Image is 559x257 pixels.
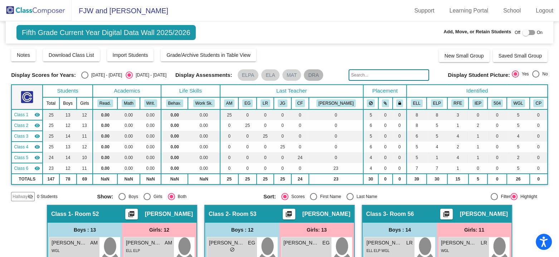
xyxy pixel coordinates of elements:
td: 0.00 [161,142,188,152]
span: [PERSON_NAME] [145,211,193,218]
span: - Room 53 [229,211,256,218]
span: Display Scores for Years: [11,72,76,78]
td: 4 [427,142,447,152]
td: 6 [407,131,427,142]
a: Support [409,5,440,16]
td: 0 [291,131,309,142]
td: 3 [447,109,468,120]
td: 0 [530,152,548,163]
mat-radio-group: Select an option [263,193,424,200]
td: 0.00 [188,163,220,174]
td: 0 [309,120,363,131]
td: 0 [393,163,407,174]
mat-icon: picture_as_pdf [442,211,451,221]
td: 0 [274,120,291,131]
mat-icon: visibility [34,123,40,128]
span: Class 3 [366,211,386,218]
td: 5 [507,142,529,152]
td: 25 [220,174,239,184]
td: 13 [77,120,93,131]
td: 25 [257,174,274,184]
td: 24 [291,152,309,163]
td: 78 [59,174,77,184]
th: Placement [363,85,407,97]
td: 0 [393,152,407,163]
div: Both [175,193,187,200]
td: 0 [257,163,274,174]
td: 25 [220,109,239,120]
td: 0.00 [117,152,140,163]
td: 11 [77,131,93,142]
td: 5 [468,174,487,184]
td: 0 [291,109,309,120]
td: 0 [530,163,548,174]
mat-icon: visibility_off [28,194,33,199]
span: [PERSON_NAME] [302,211,350,218]
td: 4 [363,163,378,174]
button: Print Students Details [440,209,453,219]
td: 0 [274,163,291,174]
span: Off [515,29,520,36]
td: 30 [363,174,378,184]
td: 0 [257,120,274,131]
td: 12 [77,142,93,152]
span: Class 4 [14,144,28,150]
td: 1 [468,142,487,152]
span: Import Students [113,52,148,58]
span: Class 6 [14,165,28,172]
button: LR [261,99,270,107]
td: 5 [407,152,427,163]
td: 0 [291,163,309,174]
td: 0 [378,163,393,174]
th: Individualized Education Plan [468,97,487,109]
button: WGL [511,99,525,107]
td: 2 [447,142,468,152]
td: 0 [530,120,548,131]
td: 69 [77,174,93,184]
td: NaN [117,174,140,184]
div: Girls [151,193,162,200]
th: Last Teacher [220,85,363,97]
span: Class 1 [51,211,71,218]
button: ELL [411,99,423,107]
td: 8 [407,120,427,131]
td: 0 [393,142,407,152]
td: 5 [363,131,378,142]
td: 24 [291,174,309,184]
td: 0 [487,142,507,152]
td: Janice Garcia - Room 54 [11,142,43,152]
td: NaN [161,174,188,184]
td: 0 [487,109,507,120]
td: 0.00 [140,109,161,120]
td: 23 [43,163,59,174]
button: JG [278,99,287,107]
td: 0.00 [93,109,117,120]
td: 0 [468,163,487,174]
td: 14 [59,152,77,163]
td: 23 [309,174,363,184]
td: 0.00 [161,120,188,131]
td: 0 [378,120,393,131]
td: 0 [291,120,309,131]
td: 0 [530,131,548,142]
span: - Room 52 [71,211,99,218]
button: Notes [11,49,36,61]
td: 24 [43,152,59,163]
td: 25 [43,131,59,142]
mat-icon: visibility [34,144,40,150]
td: 0 [220,120,239,131]
div: Filter [498,193,510,200]
button: EG [242,99,253,107]
th: Life Skills [161,85,220,97]
th: Girls [77,97,93,109]
div: Boys : 12 [205,223,279,237]
th: Janice Garcia [274,97,291,109]
td: 25 [43,120,59,131]
td: 25 [238,120,257,131]
td: 0 [220,131,239,142]
td: 0 [238,152,257,163]
span: Display Student Picture: [448,72,510,78]
td: TOTALS [11,174,43,184]
th: Redesignated (RFEP) [447,97,468,109]
td: 0.00 [161,152,188,163]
